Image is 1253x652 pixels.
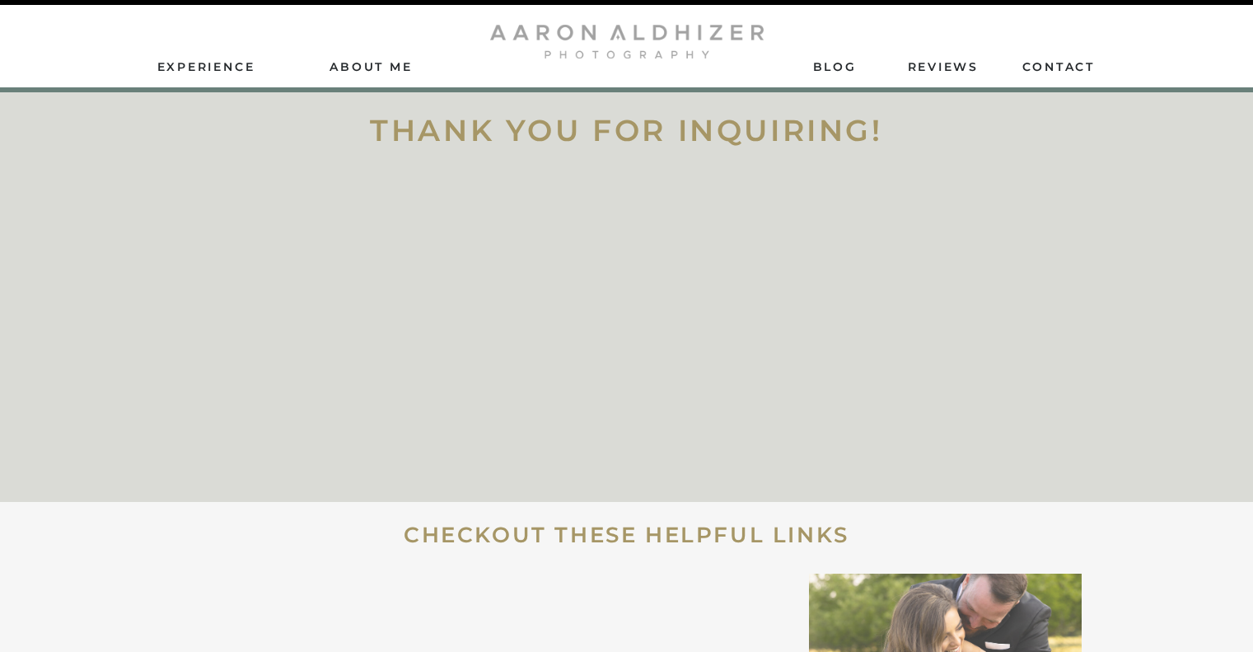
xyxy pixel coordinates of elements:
iframe: yw2FV9cNHuI [356,166,899,457]
a: Experience [157,59,258,73]
a: AbouT ME [313,59,430,73]
a: contact [1022,59,1096,73]
a: Blog [813,59,856,73]
h1: CHECKOUT THESE HELPFUL LINKS [133,523,1121,548]
a: ReviEws [908,59,982,73]
h1: Thank You For Inquiring! [133,113,1121,138]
